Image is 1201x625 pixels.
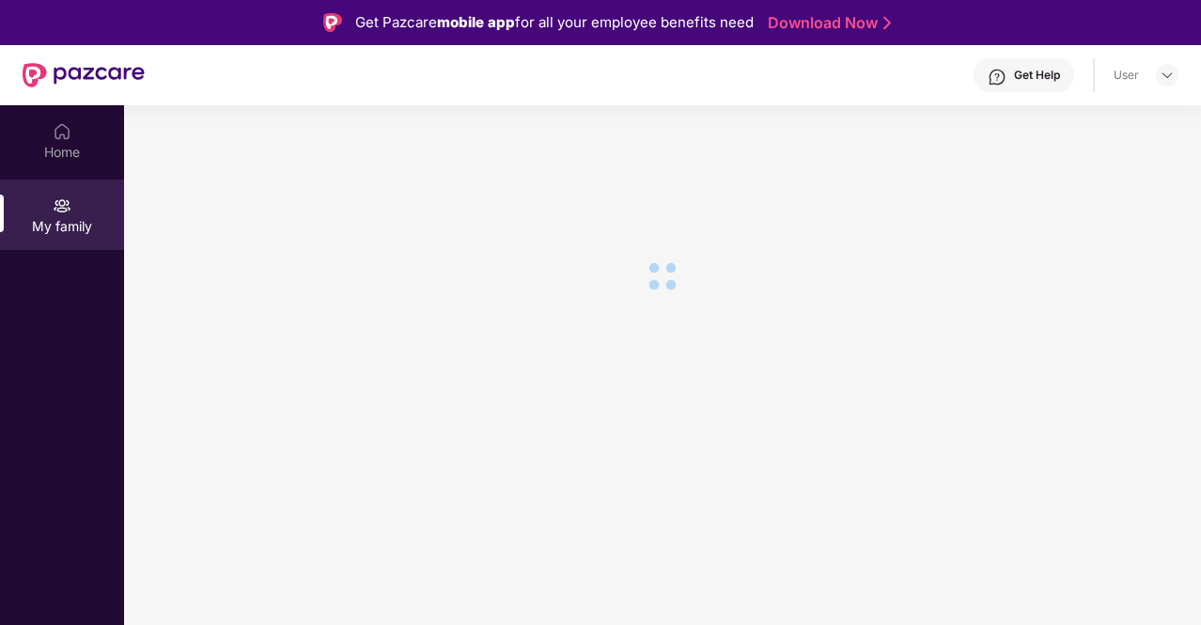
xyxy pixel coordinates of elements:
[23,63,145,87] img: New Pazcare Logo
[323,13,342,32] img: Logo
[768,13,885,33] a: Download Now
[355,11,754,34] div: Get Pazcare for all your employee benefits need
[437,13,515,31] strong: mobile app
[1014,68,1060,83] div: Get Help
[1160,68,1175,83] img: svg+xml;base64,PHN2ZyBpZD0iRHJvcGRvd24tMzJ4MzIiIHhtbG5zPSJodHRwOi8vd3d3LnczLm9yZy8yMDAwL3N2ZyIgd2...
[53,196,71,215] img: svg+xml;base64,PHN2ZyB3aWR0aD0iMjAiIGhlaWdodD0iMjAiIHZpZXdCb3g9IjAgMCAyMCAyMCIgZmlsbD0ibm9uZSIgeG...
[53,122,71,141] img: svg+xml;base64,PHN2ZyBpZD0iSG9tZSIgeG1sbnM9Imh0dHA6Ly93d3cudzMub3JnLzIwMDAvc3ZnIiB3aWR0aD0iMjAiIG...
[988,68,1006,86] img: svg+xml;base64,PHN2ZyBpZD0iSGVscC0zMngzMiIgeG1sbnM9Imh0dHA6Ly93d3cudzMub3JnLzIwMDAvc3ZnIiB3aWR0aD...
[1114,68,1139,83] div: User
[883,13,891,33] img: Stroke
